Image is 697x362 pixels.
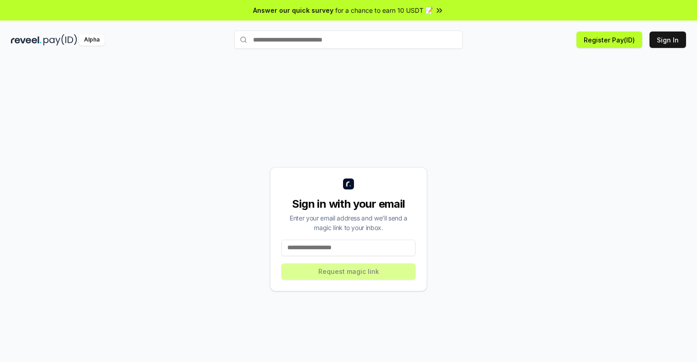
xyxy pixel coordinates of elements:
img: reveel_dark [11,34,42,46]
button: Register Pay(ID) [576,31,642,48]
span: Answer our quick survey [253,5,333,15]
div: Sign in with your email [281,197,416,211]
button: Sign In [649,31,686,48]
div: Alpha [79,34,105,46]
span: for a chance to earn 10 USDT 📝 [335,5,433,15]
img: pay_id [43,34,77,46]
div: Enter your email address and we’ll send a magic link to your inbox. [281,213,416,232]
img: logo_small [343,178,354,189]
